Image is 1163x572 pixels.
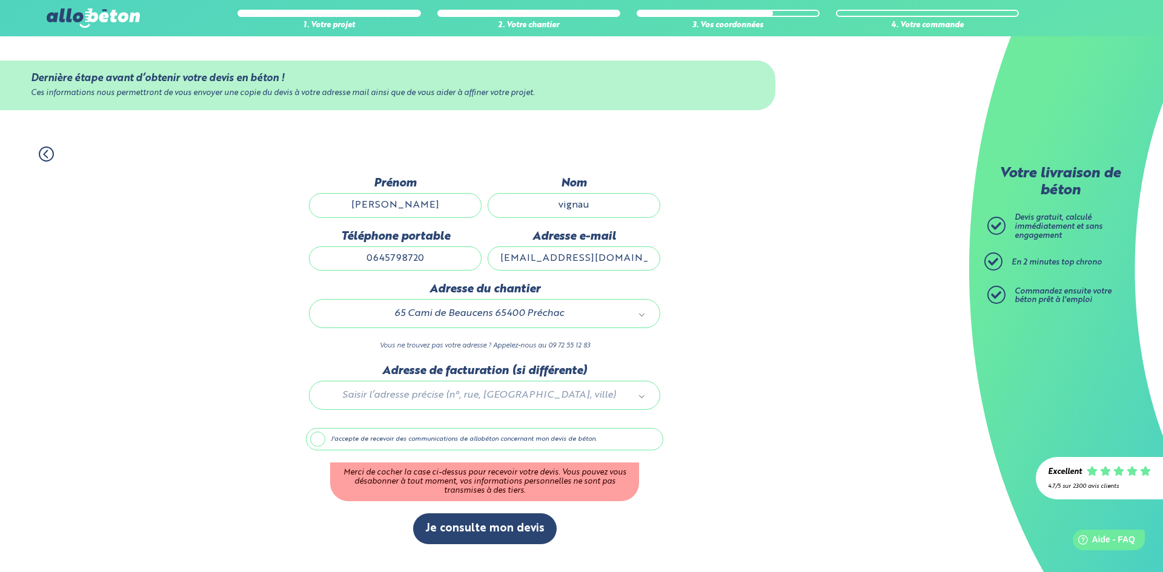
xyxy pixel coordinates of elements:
span: 65 Cami de Beaucens 65400 Préchac [326,306,632,321]
input: ex : 0642930817 [309,246,482,271]
div: 2. Votre chantier [437,21,620,30]
p: Vous ne trouvez pas votre adresse ? Appelez-nous au 09 72 55 12 83 [309,340,660,352]
p: Votre livraison de béton [990,166,1130,199]
label: Adresse e-mail [488,230,660,243]
input: Quel est votre prénom ? [309,193,482,217]
div: 1. Votre projet [237,21,420,30]
label: Nom [488,177,660,190]
span: En 2 minutes top chrono [1012,258,1102,266]
button: Je consulte mon devis [413,513,557,544]
div: Ces informations nous permettront de vous envoyer une copie du devis à votre adresse mail ainsi q... [31,89,744,98]
div: 4.7/5 sur 2300 avis clients [1048,483,1151,490]
div: 3. Vos coordonnées [637,21,820,30]
label: Adresse du chantier [309,283,660,296]
span: Commandez ensuite votre béton prêt à l'emploi [1015,288,1112,304]
div: 4. Votre commande [836,21,1019,30]
div: Excellent [1048,468,1082,477]
a: 65 Cami de Beaucens 65400 Préchac [322,306,648,321]
input: ex : contact@allobeton.fr [488,246,660,271]
label: Téléphone portable [309,230,482,243]
span: Devis gratuit, calculé immédiatement et sans engagement [1015,214,1102,239]
input: Quel est votre nom de famille ? [488,193,660,217]
img: allobéton [47,8,140,28]
div: Merci de cocher la case ci-dessus pour recevoir votre devis. Vous pouvez vous désabonner à tout m... [330,462,639,501]
iframe: Help widget launcher [1055,525,1150,559]
div: Dernière étape avant d’obtenir votre devis en béton ! [31,73,744,84]
label: Prénom [309,177,482,190]
label: J'accepte de recevoir des communications de allobéton concernant mon devis de béton. [306,428,663,451]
